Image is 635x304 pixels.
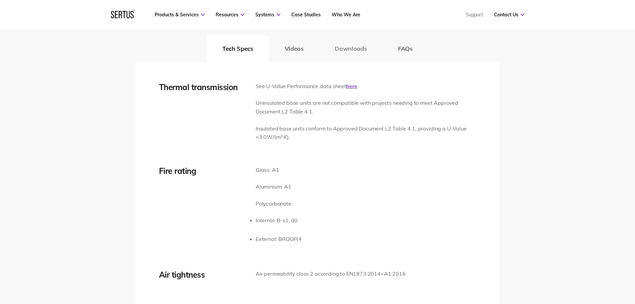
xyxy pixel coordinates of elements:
[291,12,321,18] a: Case Studies
[256,166,302,175] p: Glass: A1
[159,270,246,280] div: Air tightness
[466,12,483,18] a: Support
[216,12,244,18] a: Resources
[494,12,524,18] a: Contact Us
[256,124,476,141] p: Insulated base units conform to Approved Document L2 Table 4.1, providing a U-Value <3.0W/(m²·K).
[255,12,280,18] a: Systems
[159,82,246,92] div: Thermal transmission
[256,200,302,208] p: Polycarbonate:
[256,235,302,244] li: External: BROOFt4
[256,216,302,225] li: Internal: B-s1, d0
[319,35,382,62] button: Downloads
[382,35,428,62] button: FAQs
[269,35,319,62] button: Videos
[159,166,246,176] div: Fire rating
[332,12,360,18] a: Who We Are
[346,83,357,89] a: here
[256,183,302,191] p: Aluminium: A1
[155,12,205,18] a: Products & Services
[256,270,406,278] p: Air permeability class 2 according to EN1873:2014+A1:2016
[256,99,476,116] p: Uninsulated base units are not compatible with projects needing to meet Approved Document L2 Tabl...
[515,227,635,304] iframe: Chat Widget
[256,82,476,91] p: See U-Value Performance data sheet .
